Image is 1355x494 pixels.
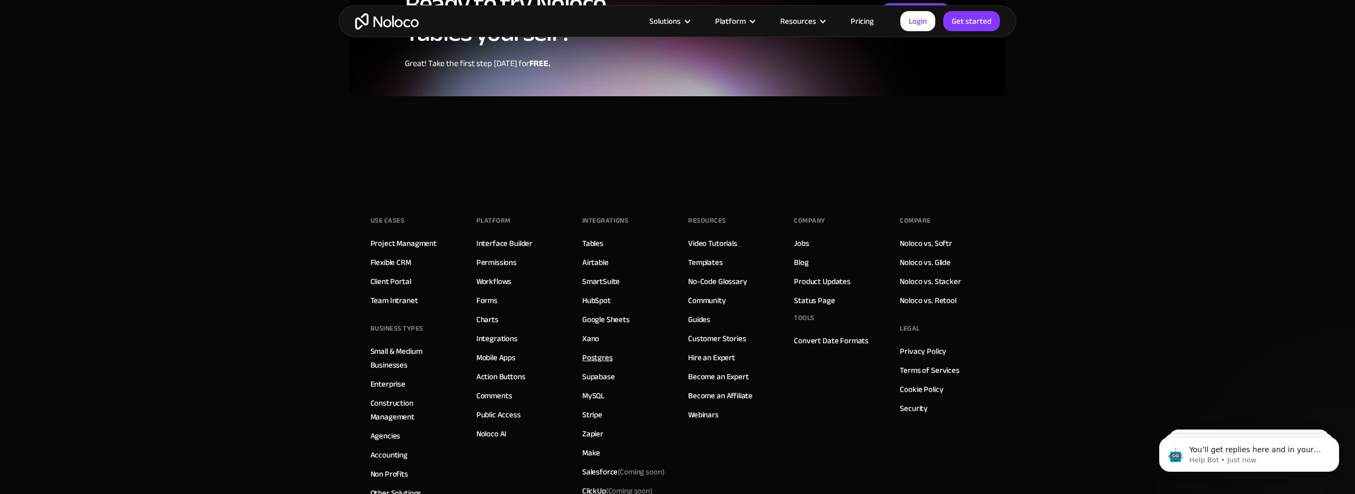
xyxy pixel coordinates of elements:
[582,294,611,307] a: HubSpot
[476,213,511,228] div: Platform
[582,465,665,479] div: Salesforce
[636,14,702,28] div: Solutions
[900,344,946,358] a: Privacy Policy
[900,294,956,307] a: Noloco vs. Retool
[355,13,419,30] a: home
[688,332,746,345] a: Customer Stories
[582,427,603,441] a: Zapier
[371,344,455,372] a: Small & Medium Businesses
[688,351,735,364] a: Hire an Expert
[900,321,920,336] div: Legal
[688,294,726,307] a: Community
[476,332,518,345] a: Integrations
[476,275,512,288] a: Workflows
[371,275,411,288] a: Client Portal
[794,255,808,269] a: Blog
[582,236,603,250] a: Tables
[582,213,628,228] div: INTEGRATIONS
[900,363,959,377] a: Terms of Services
[405,57,606,70] div: Great! Take the first step [DATE] for
[767,14,837,28] div: Resources
[582,275,620,288] a: SmartSuite
[371,448,408,462] a: Accounting
[371,377,406,391] a: Enterprise
[582,370,615,383] a: Supabase
[688,255,723,269] a: Templates
[688,313,710,326] a: Guides
[702,14,767,28] div: Platform
[794,310,815,326] div: Tools
[476,294,498,307] a: Forms
[582,446,600,460] a: Make
[476,370,526,383] a: Action Buttons
[794,236,809,250] a: Jobs
[837,14,887,28] a: Pricing
[582,351,613,364] a: Postgres
[582,332,599,345] a: Xano
[900,255,951,269] a: Noloco vs. Glide
[688,213,726,228] div: Resources
[794,275,851,288] a: Product Updates
[688,389,753,402] a: Become an Affiliate
[780,14,816,28] div: Resources
[794,294,835,307] a: Status Page
[900,11,935,31] a: Login
[900,382,943,396] a: Cookie Policy
[582,313,630,326] a: Google Sheets
[529,56,550,71] strong: FREE.
[476,351,516,364] a: Mobile Apps
[476,236,532,250] a: Interface Builder
[476,389,512,402] a: Comments
[582,408,602,422] a: Stripe
[371,255,411,269] a: Flexible CRM
[582,389,604,402] a: MySQL
[618,464,664,479] span: (Coming soon)
[1143,415,1355,489] iframe: Intercom notifications message
[582,255,609,269] a: Airtable
[371,396,455,424] a: Construction Management
[371,213,405,228] div: Use Cases
[371,321,423,336] div: BUSINESS TYPES
[900,275,961,288] a: Noloco vs. Stacker
[688,408,719,422] a: Webinars
[900,236,952,250] a: Noloco vs. Softr
[900,401,928,415] a: Security
[371,429,401,443] a: Agencies
[900,213,931,228] div: Compare
[476,427,507,441] a: Noloco AI
[688,236,737,250] a: Video Tutorials
[794,213,825,228] div: Company
[715,14,746,28] div: Platform
[649,14,681,28] div: Solutions
[476,313,499,326] a: Charts
[688,370,749,383] a: Become an Expert
[371,467,408,481] a: Non Profits
[371,236,437,250] a: Project Managment
[794,334,869,347] a: Convert Date Formats
[371,294,418,307] a: Team Intranet
[943,11,1000,31] a: Get started
[688,275,747,288] a: No-Code Glossary
[476,408,521,422] a: Public Access
[476,255,517,269] a: Permissions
